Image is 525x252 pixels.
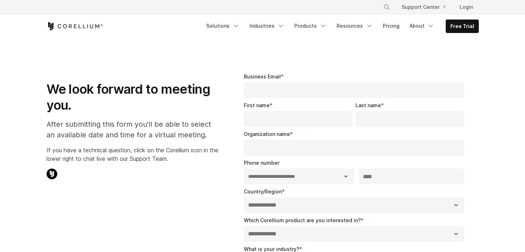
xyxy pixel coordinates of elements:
[379,20,404,32] a: Pricing
[290,20,331,32] a: Products
[244,217,361,223] span: Which Corellium product are you interested in?
[244,73,281,80] span: Business Email
[405,20,439,32] a: About
[454,1,479,13] a: Login
[332,20,377,32] a: Resources
[355,102,381,108] span: Last name
[244,246,299,252] span: What is your industry?
[375,1,479,13] div: Navigation Menu
[47,169,57,179] img: Corellium Chat Icon
[244,188,282,195] span: Country/Region
[244,131,290,137] span: Organization name
[446,20,478,33] a: Free Trial
[47,22,103,31] a: Corellium Home
[202,20,244,32] a: Solutions
[244,160,279,166] span: Phone number
[47,146,218,163] p: If you have a technical question, click on the Corellium icon in the lower right to chat live wit...
[244,102,270,108] span: First name
[47,119,218,140] p: After submitting this form you'll be able to select an available date and time for a virtual meet...
[245,20,289,32] a: Industries
[47,81,218,113] h1: We look forward to meeting you.
[202,20,479,33] div: Navigation Menu
[380,1,393,13] button: Search
[396,1,451,13] a: Support Center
